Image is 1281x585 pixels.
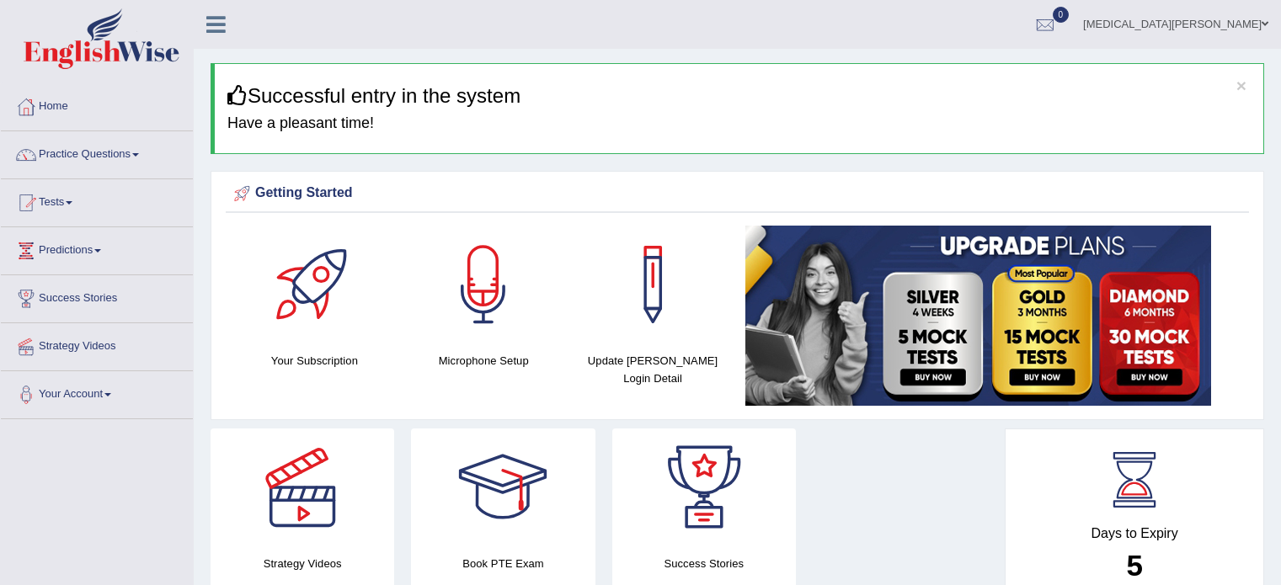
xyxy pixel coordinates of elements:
[1236,77,1246,94] button: ×
[227,115,1251,132] h4: Have a pleasant time!
[1,275,193,317] a: Success Stories
[1,131,193,173] a: Practice Questions
[238,352,391,370] h4: Your Subscription
[230,181,1245,206] div: Getting Started
[1,83,193,125] a: Home
[1,179,193,221] a: Tests
[227,85,1251,107] h3: Successful entry in the system
[408,352,560,370] h4: Microphone Setup
[1,323,193,365] a: Strategy Videos
[1,371,193,413] a: Your Account
[1024,526,1245,541] h4: Days to Expiry
[211,555,394,572] h4: Strategy Videos
[612,555,796,572] h4: Success Stories
[745,226,1211,406] img: small5.jpg
[1053,7,1070,23] span: 0
[577,352,729,387] h4: Update [PERSON_NAME] Login Detail
[1126,549,1142,582] b: 5
[411,555,595,572] h4: Book PTE Exam
[1,227,193,269] a: Predictions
